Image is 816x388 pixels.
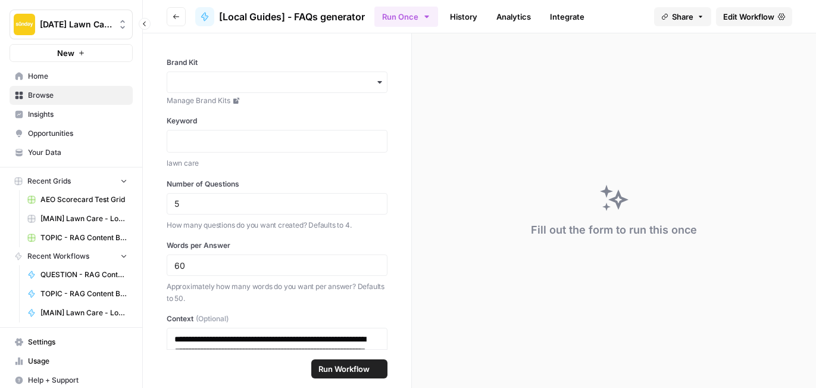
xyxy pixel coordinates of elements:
[10,44,133,62] button: New
[22,228,133,247] a: TOPIC - RAG Content Brief Grid
[22,265,133,284] a: QUESTION - RAG Content Brief
[311,359,387,378] button: Run Workflow
[28,90,127,101] span: Browse
[167,95,387,106] a: Manage Brand Kits
[167,116,387,126] label: Keyword
[654,7,711,26] button: Share
[443,7,484,26] a: History
[40,213,127,224] span: [MAIN] Lawn Care - Local pSEO Pages (Matt + [PERSON_NAME])
[167,313,387,324] label: Context
[40,232,127,243] span: TOPIC - RAG Content Brief Grid
[22,303,133,322] a: [MAIN] Lawn Care - Local pSEO Page Generator [[PERSON_NAME]]
[195,7,365,26] a: [Local Guides] - FAQs generator
[28,337,127,347] span: Settings
[28,356,127,367] span: Usage
[14,14,35,35] img: Sunday Lawn Care Logo
[10,333,133,352] a: Settings
[219,10,365,24] span: [Local Guides] - FAQs generator
[167,179,387,190] label: Number of Questions
[374,7,438,27] button: Run Once
[167,240,387,251] label: Words per Answer
[40,269,127,280] span: QUESTION - RAG Content Brief
[167,57,387,68] label: Brand Kit
[10,10,133,39] button: Workspace: Sunday Lawn Care
[40,308,127,318] span: [MAIN] Lawn Care - Local pSEO Page Generator [[PERSON_NAME]]
[318,363,370,375] span: Run Workflow
[167,157,387,169] p: lawn care
[196,313,229,324] span: (Optional)
[716,7,792,26] a: Edit Workflow
[167,281,387,304] p: Approximately how many words do you want per answer? Defaults to 50.
[28,109,127,120] span: Insights
[10,143,133,162] a: Your Data
[28,71,127,82] span: Home
[543,7,592,26] a: Integrate
[28,147,127,158] span: Your Data
[10,352,133,371] a: Usage
[672,11,693,23] span: Share
[167,219,387,231] p: How many questions do you want created? Defaults to 4.
[10,172,133,190] button: Recent Grids
[10,67,133,86] a: Home
[22,209,133,228] a: [MAIN] Lawn Care - Local pSEO Pages (Matt + [PERSON_NAME])
[40,194,127,205] span: AEO Scorecard Test Grid
[28,128,127,139] span: Opportunities
[22,284,133,303] a: TOPIC - RAG Content Brief
[531,222,697,238] div: Fill out the form to run this once
[22,190,133,209] a: AEO Scorecard Test Grid
[40,288,127,299] span: TOPIC - RAG Content Brief
[10,86,133,105] a: Browse
[27,176,71,187] span: Recent Grids
[57,47,74,59] span: New
[40,18,112,30] span: [DATE] Lawn Care
[10,105,133,124] a: Insights
[723,11,774,23] span: Edit Workflow
[27,251,89,262] span: Recent Workflows
[10,124,133,143] a: Opportunities
[28,375,127,386] span: Help + Support
[489,7,538,26] a: Analytics
[10,247,133,265] button: Recent Workflows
